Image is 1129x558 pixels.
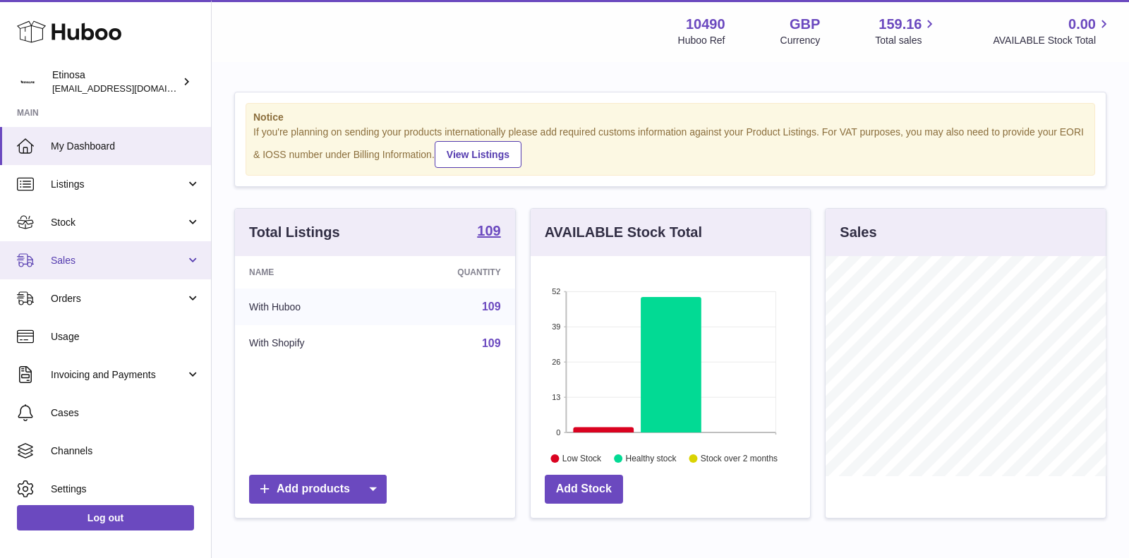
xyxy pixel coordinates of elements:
[678,34,725,47] div: Huboo Ref
[556,428,560,437] text: 0
[545,475,623,504] a: Add Stock
[51,140,200,153] span: My Dashboard
[51,178,186,191] span: Listings
[875,34,938,47] span: Total sales
[840,223,876,242] h3: Sales
[482,301,501,313] a: 109
[993,15,1112,47] a: 0.00 AVAILABLE Stock Total
[51,444,200,458] span: Channels
[780,34,821,47] div: Currency
[552,393,560,401] text: 13
[253,126,1087,168] div: If you're planning on sending your products internationally please add required customs informati...
[477,224,500,238] strong: 109
[435,141,521,168] a: View Listings
[52,83,207,94] span: [EMAIL_ADDRESS][DOMAIN_NAME]
[993,34,1112,47] span: AVAILABLE Stock Total
[879,15,922,34] span: 159.16
[17,71,38,92] img: Wolphuk@gmail.com
[686,15,725,34] strong: 10490
[1068,15,1096,34] span: 0.00
[562,454,602,463] text: Low Stock
[51,368,186,382] span: Invoicing and Payments
[52,68,179,95] div: Etinosa
[552,358,560,366] text: 26
[51,292,186,305] span: Orders
[235,256,386,289] th: Name
[51,254,186,267] span: Sales
[51,406,200,420] span: Cases
[552,287,560,296] text: 52
[701,454,778,463] text: Stock over 2 months
[386,256,515,289] th: Quantity
[235,289,386,325] td: With Huboo
[51,330,200,344] span: Usage
[51,483,200,496] span: Settings
[545,223,702,242] h3: AVAILABLE Stock Total
[790,15,820,34] strong: GBP
[51,216,186,229] span: Stock
[17,505,194,530] a: Log out
[625,454,677,463] text: Healthy stock
[249,223,340,242] h3: Total Listings
[253,111,1087,124] strong: Notice
[235,325,386,362] td: With Shopify
[477,224,500,241] a: 109
[875,15,938,47] a: 159.16 Total sales
[552,322,560,331] text: 39
[249,475,387,504] a: Add products
[482,337,501,349] a: 109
